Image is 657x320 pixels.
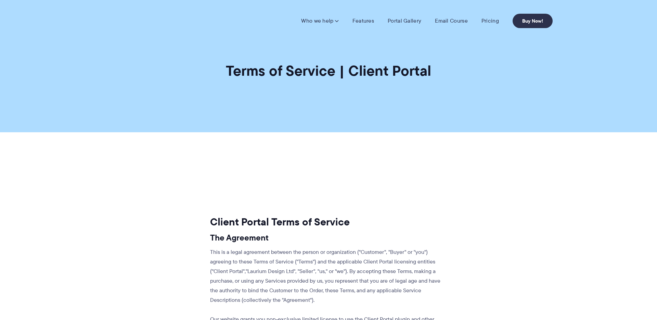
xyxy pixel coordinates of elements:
[352,17,374,24] a: Features
[210,247,443,305] p: This is a legal agreement between the person or organization ("Customer", "Buyer" or "you") agree...
[435,17,468,24] a: Email Course
[513,14,553,28] a: Buy Now!
[481,17,499,24] a: Pricing
[388,17,421,24] a: Portal Gallery
[210,216,443,229] h2: Client Portal Terms of Service
[301,17,338,24] a: Who we help
[210,233,443,243] h3: The Agreement
[226,62,431,80] h1: Terms of Service | Client Portal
